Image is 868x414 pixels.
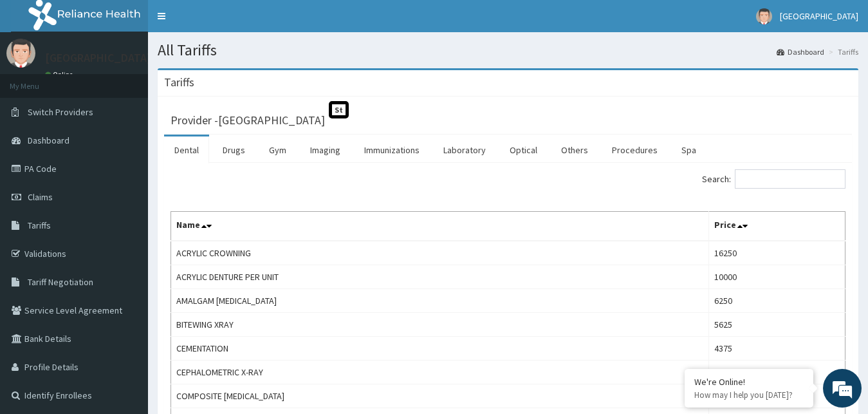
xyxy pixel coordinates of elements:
span: Tariff Negotiation [28,276,93,288]
td: COMPOSITE [MEDICAL_DATA] [171,384,709,408]
h1: All Tariffs [158,42,858,59]
p: How may I help you today? [694,390,804,400]
th: Price [708,212,845,241]
div: We're Online! [694,376,804,388]
td: 6250 [708,289,845,313]
td: 3750 [708,361,845,384]
td: CEPHALOMETRIC X-RAY [171,361,709,384]
input: Search: [735,169,845,189]
h3: Provider - [GEOGRAPHIC_DATA] [171,115,325,126]
td: AMALGAM [MEDICAL_DATA] [171,289,709,313]
td: 5625 [708,313,845,337]
a: Optical [499,136,548,164]
li: Tariffs [826,46,858,57]
td: 10000 [708,265,845,289]
td: BITEWING XRAY [171,313,709,337]
td: ACRYLIC DENTURE PER UNIT [171,265,709,289]
img: User Image [6,39,35,68]
label: Search: [702,169,845,189]
span: Dashboard [28,135,69,146]
a: Dashboard [777,46,824,57]
span: Switch Providers [28,106,93,118]
span: Tariffs [28,220,51,231]
img: User Image [756,8,772,24]
a: Spa [671,136,706,164]
a: Immunizations [354,136,430,164]
a: Laboratory [433,136,496,164]
a: Online [45,70,76,79]
th: Name [171,212,709,241]
a: Gym [259,136,297,164]
a: Procedures [602,136,668,164]
td: 16250 [708,241,845,265]
a: Dental [164,136,209,164]
h3: Tariffs [164,77,194,88]
a: Imaging [300,136,351,164]
td: 4375 [708,337,845,361]
span: Claims [28,191,53,203]
a: Drugs [212,136,255,164]
span: St [329,101,349,118]
a: Others [551,136,598,164]
td: CEMENTATION [171,337,709,361]
p: [GEOGRAPHIC_DATA] [45,52,151,64]
span: [GEOGRAPHIC_DATA] [780,10,858,22]
td: ACRYLIC CROWNING [171,241,709,265]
